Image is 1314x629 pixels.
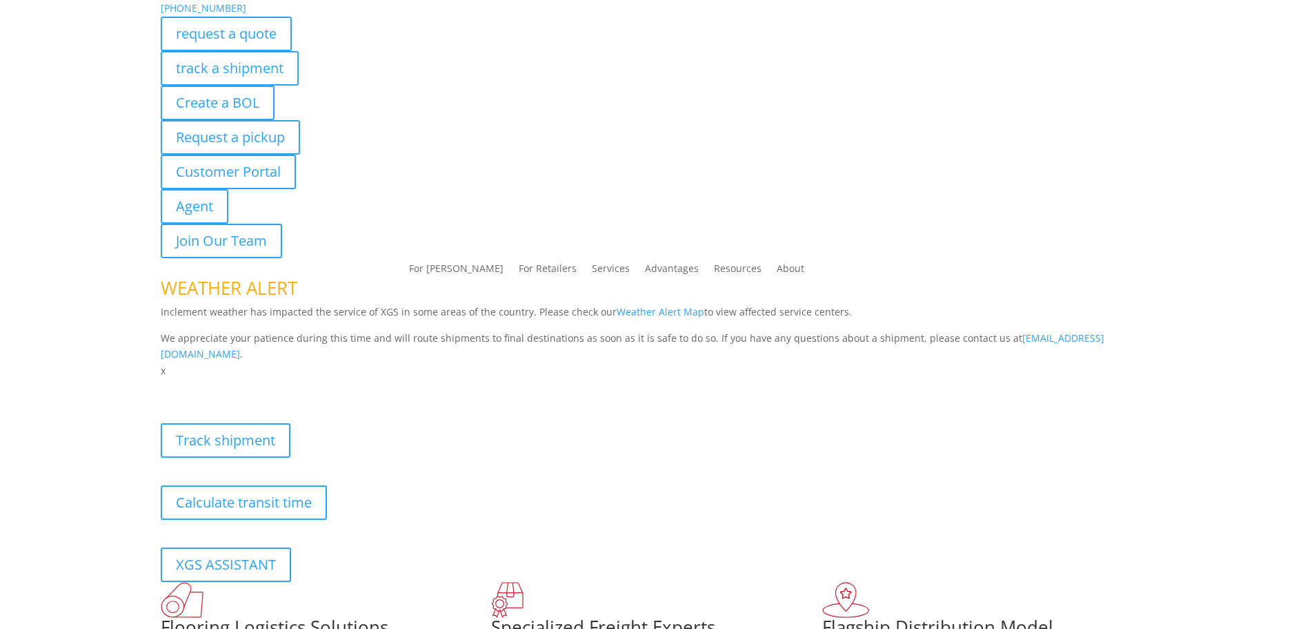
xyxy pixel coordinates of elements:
a: For Retailers [519,264,577,279]
a: Join Our Team [161,224,282,258]
a: For [PERSON_NAME] [409,264,504,279]
a: Customer Portal [161,155,296,189]
a: Track shipment [161,423,290,458]
a: Weather Alert Map [617,305,704,318]
a: Agent [161,189,228,224]
a: track a shipment [161,51,299,86]
p: x [161,362,1154,379]
p: We appreciate your patience during this time and will route shipments to final destinations as so... [161,330,1154,363]
a: request a quote [161,17,292,51]
a: Create a BOL [161,86,275,120]
a: Request a pickup [161,120,300,155]
a: About [777,264,804,279]
a: Advantages [645,264,699,279]
span: WEATHER ALERT [161,275,297,300]
a: XGS ASSISTANT [161,548,291,582]
a: Calculate transit time [161,485,327,520]
b: Visibility, transparency, and control for your entire supply chain. [161,381,468,394]
p: Inclement weather has impacted the service of XGS in some areas of the country. Please check our ... [161,304,1154,330]
img: xgs-icon-flagship-distribution-model-red [822,582,870,618]
a: Services [592,264,630,279]
a: [PHONE_NUMBER] [161,1,246,14]
img: xgs-icon-total-supply-chain-intelligence-red [161,582,203,618]
a: Resources [714,264,761,279]
img: xgs-icon-focused-on-flooring-red [491,582,524,618]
